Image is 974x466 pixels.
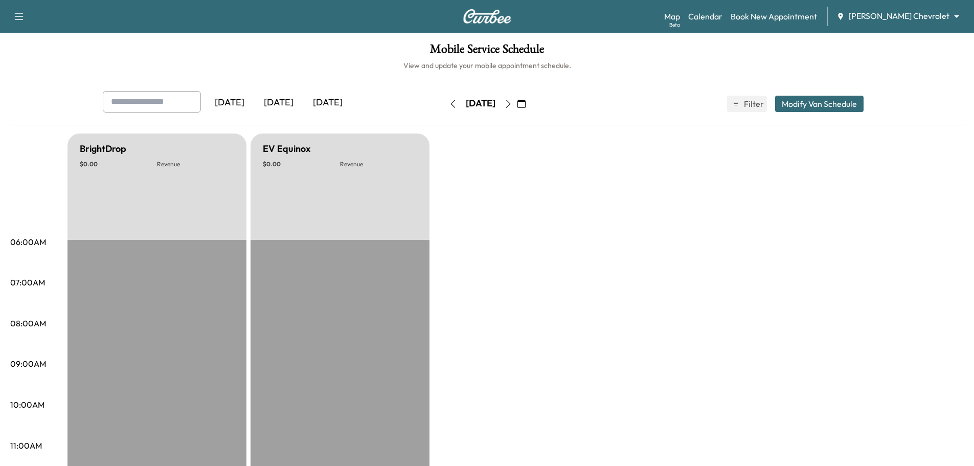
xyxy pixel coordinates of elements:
span: Filter [744,98,762,110]
div: [DATE] [205,91,254,115]
div: [DATE] [254,91,303,115]
a: Book New Appointment [731,10,817,23]
h6: View and update your mobile appointment schedule. [10,60,964,71]
h1: Mobile Service Schedule [10,43,964,60]
p: 07:00AM [10,276,45,289]
p: Revenue [157,160,234,168]
p: 06:00AM [10,236,46,248]
p: 11:00AM [10,439,42,452]
p: 09:00AM [10,358,46,370]
p: 10:00AM [10,398,44,411]
button: Modify Van Schedule [775,96,864,112]
div: [DATE] [303,91,352,115]
a: MapBeta [664,10,680,23]
p: Revenue [340,160,417,168]
h5: BrightDrop [80,142,126,156]
div: [DATE] [466,97,495,110]
h5: EV Equinox [263,142,310,156]
p: $ 0.00 [263,160,340,168]
a: Calendar [688,10,722,23]
p: 08:00AM [10,317,46,329]
div: Beta [669,21,680,29]
button: Filter [727,96,767,112]
img: Curbee Logo [463,9,512,24]
span: [PERSON_NAME] Chevrolet [849,10,949,22]
p: $ 0.00 [80,160,157,168]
